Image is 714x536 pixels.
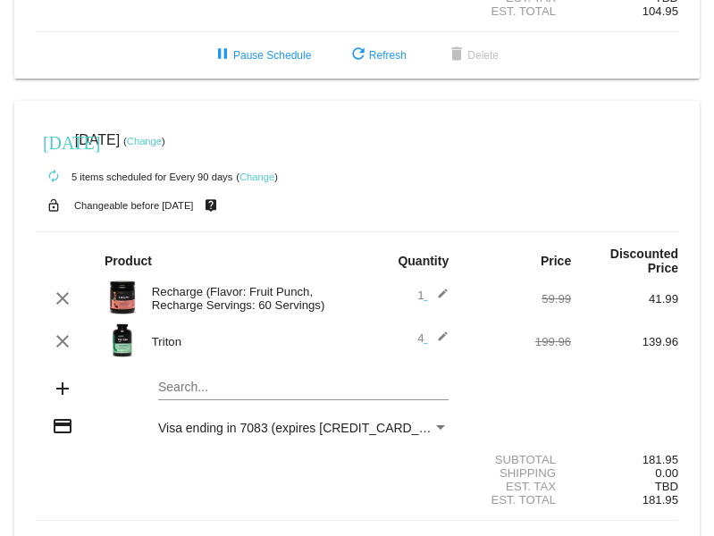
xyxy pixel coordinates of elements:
span: 4 [417,331,449,345]
span: Refresh [348,49,407,62]
small: ( ) [123,136,165,147]
small: 5 items scheduled for Every 90 days [36,172,232,182]
mat-icon: autorenew [43,166,64,188]
button: Pause Schedule [197,39,325,71]
strong: Quantity [398,254,449,268]
input: Search... [158,381,449,395]
span: Visa ending in 7083 (expires [CREDIT_CARD_DATA]) [158,421,458,435]
a: Change [127,136,162,147]
mat-icon: edit [427,331,449,352]
div: Est. Total [464,493,571,507]
mat-icon: live_help [200,194,222,217]
small: Changeable before [DATE] [74,200,194,211]
div: 181.95 [571,453,678,466]
mat-select: Payment Method [158,421,449,435]
div: 59.99 [464,292,571,306]
div: Shipping [464,466,571,480]
mat-icon: clear [52,331,73,352]
mat-icon: lock_open [43,194,64,217]
mat-icon: pause [212,45,233,66]
div: 139.96 [571,335,678,348]
span: 104.95 [643,4,678,18]
strong: Discounted Price [610,247,678,275]
div: 199.96 [464,335,571,348]
small: ( ) [236,172,278,182]
img: Recharge-60S-bottle-Image-Carousel-Fruit-Punch.png [105,280,140,315]
span: Pause Schedule [212,49,311,62]
strong: Price [541,254,571,268]
span: 181.95 [643,493,678,507]
div: Recharge (Flavor: Fruit Punch, Recharge Servings: 60 Servings) [143,285,357,312]
mat-icon: add [52,378,73,399]
div: Subtotal [464,453,571,466]
mat-icon: clear [52,288,73,309]
mat-icon: refresh [348,45,369,66]
div: Est. Tax [464,480,571,493]
span: Delete [446,49,499,62]
button: Delete [432,39,513,71]
mat-icon: edit [427,288,449,309]
a: Change [239,172,274,182]
button: Refresh [333,39,421,71]
img: Image-1-Carousel-Triton-Transp.png [105,322,140,358]
strong: Product [105,254,152,268]
div: 41.99 [571,292,678,306]
span: TBD [655,480,678,493]
span: 0.00 [655,466,678,480]
div: Est. Total [464,4,571,18]
mat-icon: [DATE] [43,130,64,152]
mat-icon: delete [446,45,467,66]
div: Triton [143,335,357,348]
mat-icon: credit_card [52,415,73,437]
span: 1 [417,289,449,302]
